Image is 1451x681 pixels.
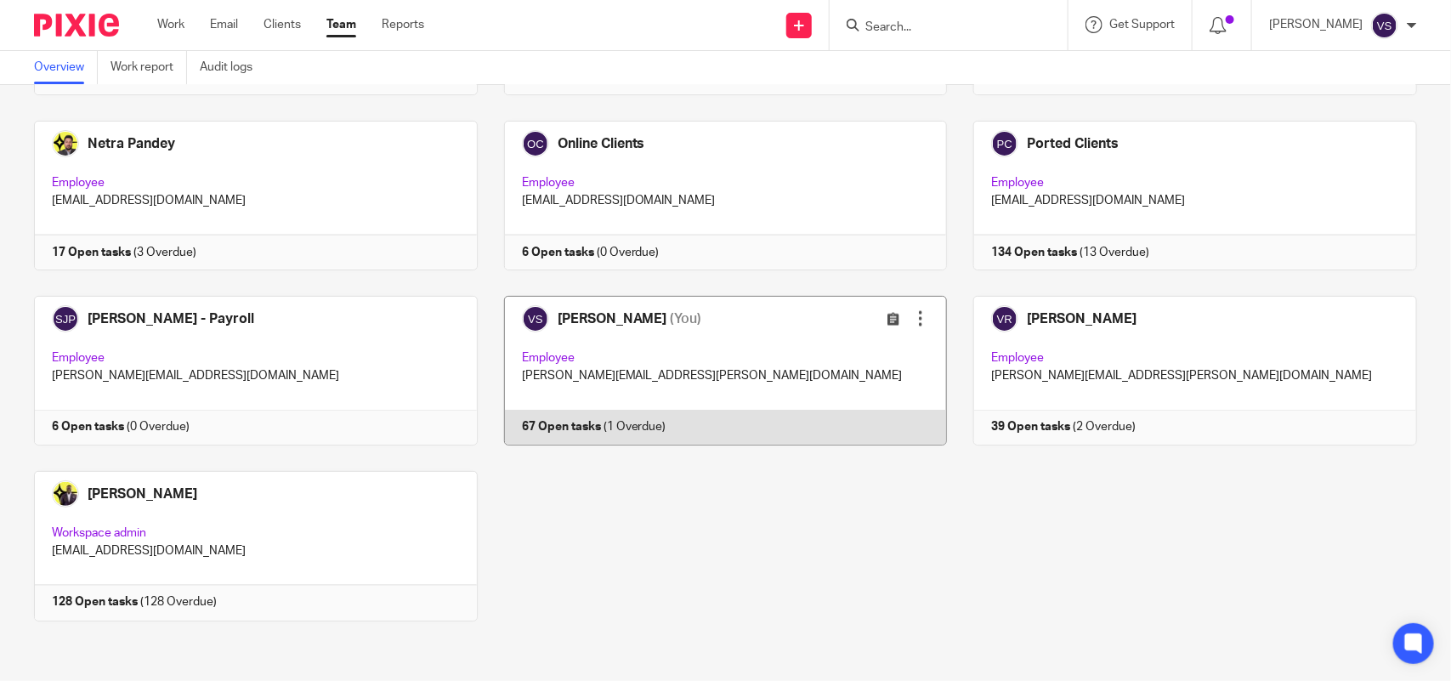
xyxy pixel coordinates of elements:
[326,16,356,33] a: Team
[34,51,98,84] a: Overview
[34,14,119,37] img: Pixie
[210,16,238,33] a: Email
[382,16,424,33] a: Reports
[1109,19,1175,31] span: Get Support
[111,51,187,84] a: Work report
[1269,16,1363,33] p: [PERSON_NAME]
[864,20,1017,36] input: Search
[264,16,301,33] a: Clients
[200,51,265,84] a: Audit logs
[157,16,184,33] a: Work
[1371,12,1398,39] img: svg%3E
